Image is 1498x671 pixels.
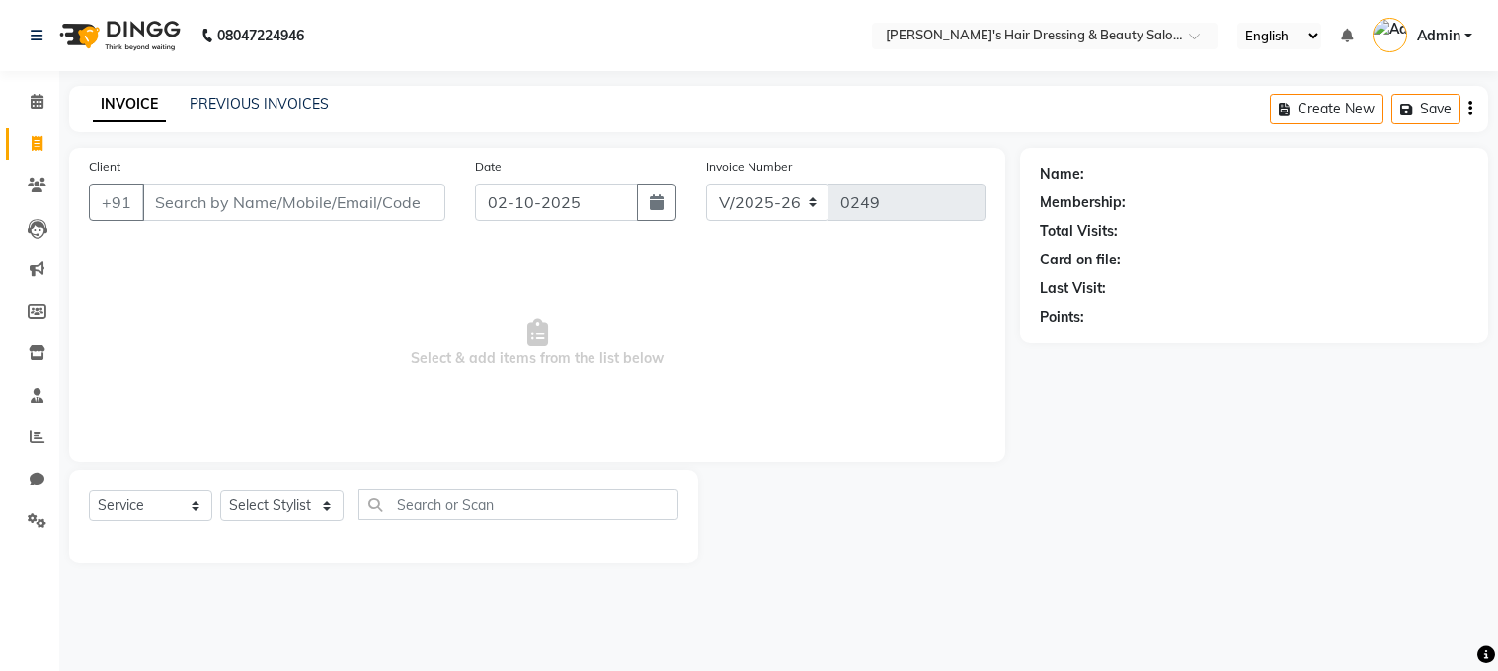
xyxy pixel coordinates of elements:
label: Client [89,158,120,176]
label: Date [475,158,502,176]
div: Membership: [1040,192,1126,213]
a: PREVIOUS INVOICES [190,95,329,112]
div: Points: [1040,307,1084,328]
label: Invoice Number [706,158,792,176]
div: Last Visit: [1040,278,1106,299]
div: Total Visits: [1040,221,1118,242]
b: 08047224946 [217,8,304,63]
img: logo [50,8,186,63]
input: Search or Scan [358,489,678,520]
button: Create New [1270,94,1383,124]
span: Admin [1417,26,1460,46]
div: Card on file: [1040,250,1121,270]
div: Name: [1040,164,1084,185]
span: Select & add items from the list below [89,245,986,442]
button: Save [1391,94,1460,124]
img: Admin [1373,18,1407,52]
input: Search by Name/Mobile/Email/Code [142,184,445,221]
button: +91 [89,184,144,221]
a: INVOICE [93,87,166,122]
